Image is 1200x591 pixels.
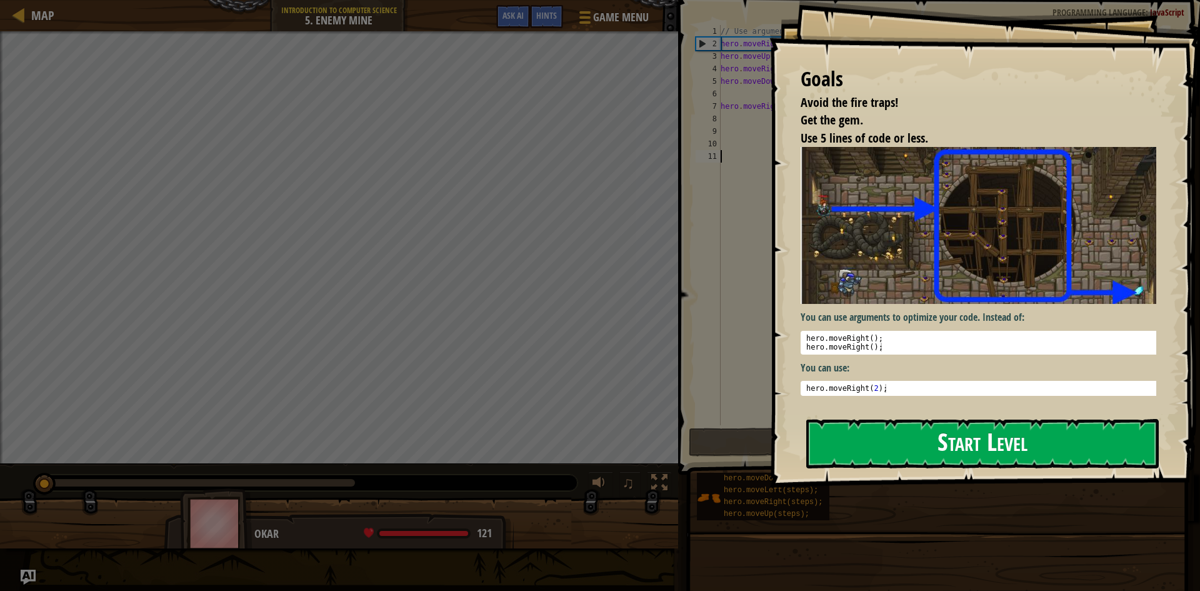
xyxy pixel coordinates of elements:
span: 121 [477,525,492,541]
span: hero.moveRight(steps); [724,498,822,507]
span: ♫ [622,473,634,492]
span: Hints [536,9,557,21]
div: 1 [696,25,721,38]
button: Ask AI [496,5,530,28]
button: Start Level [806,419,1159,468]
img: thang_avatar_frame.png [180,488,252,558]
p: You can use arguments to optimize your code. Instead of: [801,310,1166,325]
button: Run [689,428,928,457]
a: Map [25,7,54,24]
span: Ask AI [502,9,524,21]
div: Goals [801,65,1156,94]
button: Ask AI [21,570,36,585]
div: 4 [696,63,721,75]
li: Avoid the fire traps! [785,94,1153,112]
span: Use 5 lines of code or less. [801,129,928,146]
button: Game Menu [569,5,656,34]
div: health: 121 / 121 [364,528,492,539]
div: 7 [696,100,721,113]
span: Avoid the fire traps! [801,94,898,111]
img: Enemy mine [801,147,1166,303]
div: 11 [696,150,721,163]
button: Toggle fullscreen [647,472,672,497]
div: Okar [254,526,501,542]
span: Map [31,7,54,24]
img: portrait.png [697,486,721,510]
li: Get the gem. [785,111,1153,129]
button: ♫ [619,472,641,497]
div: 6 [696,88,721,100]
span: hero.moveUp(steps); [724,510,809,518]
button: Adjust volume [588,472,613,497]
div: 10 [696,138,721,150]
span: Get the gem. [801,111,863,128]
span: hero.moveLeft(steps); [724,486,818,495]
div: 8 [696,113,721,125]
div: 5 [696,75,721,88]
div: 2 [696,38,721,50]
li: Use 5 lines of code or less. [785,129,1153,148]
div: 3 [696,50,721,63]
span: Game Menu [593,9,649,26]
div: 9 [696,125,721,138]
p: You can use: [801,361,1166,375]
span: hero.moveDown(steps); [724,474,818,483]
